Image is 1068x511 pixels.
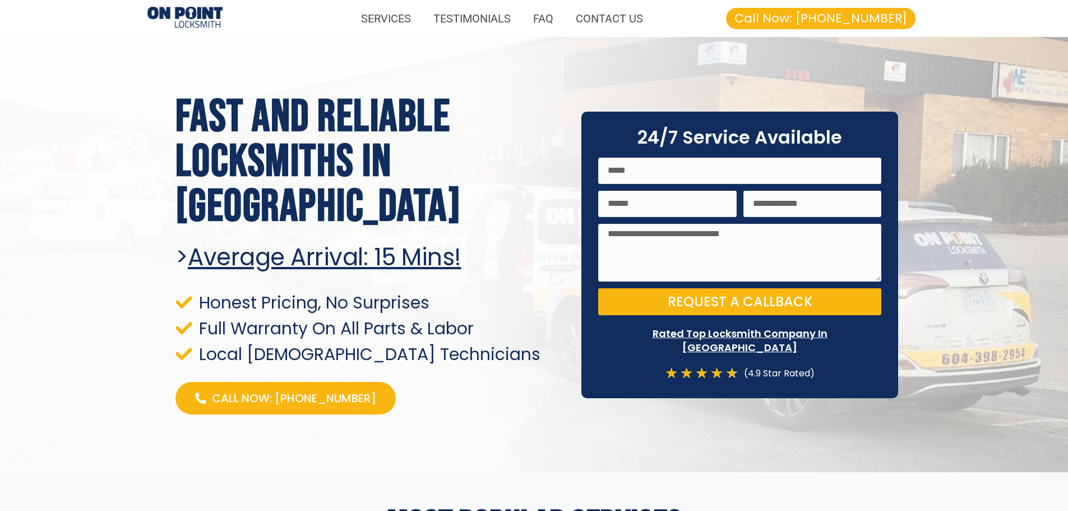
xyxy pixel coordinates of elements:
[668,295,812,309] span: Request a Callback
[680,366,693,381] i: ★
[725,366,738,381] i: ★
[212,390,376,406] span: Call Now: [PHONE_NUMBER]
[695,366,708,381] i: ★
[175,95,565,229] h1: Fast and Reliable Locksmiths In [GEOGRAPHIC_DATA]
[147,7,223,30] img: Locksmiths Locations 1
[710,366,723,381] i: ★
[726,8,916,29] a: Call Now: [PHONE_NUMBER]
[196,321,474,336] span: Full Warranty On All Parts & Labor
[738,366,815,381] div: (4.9 Star Rated)
[196,347,540,362] span: Local [DEMOGRAPHIC_DATA] Technicians
[234,6,654,31] nav: Menu
[598,158,881,323] form: On Point Locksmith Victoria Form
[196,295,429,310] span: Honest Pricing, No Surprises
[175,382,396,415] a: Call Now: [PHONE_NUMBER]
[422,6,522,31] a: TESTIMONIALS
[598,288,881,315] button: Request a Callback
[598,326,881,355] p: Rated Top Locksmith Company In [GEOGRAPHIC_DATA]
[734,12,907,25] span: Call Now: [PHONE_NUMBER]
[188,241,461,274] u: Average arrival: 15 Mins!
[175,243,565,271] h2: >
[665,366,738,381] div: 4.7/5
[665,366,678,381] i: ★
[522,6,565,31] a: FAQ
[565,6,654,31] a: CONTACT US
[598,128,881,146] h2: 24/7 Service Available
[350,6,422,31] a: SERVICES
